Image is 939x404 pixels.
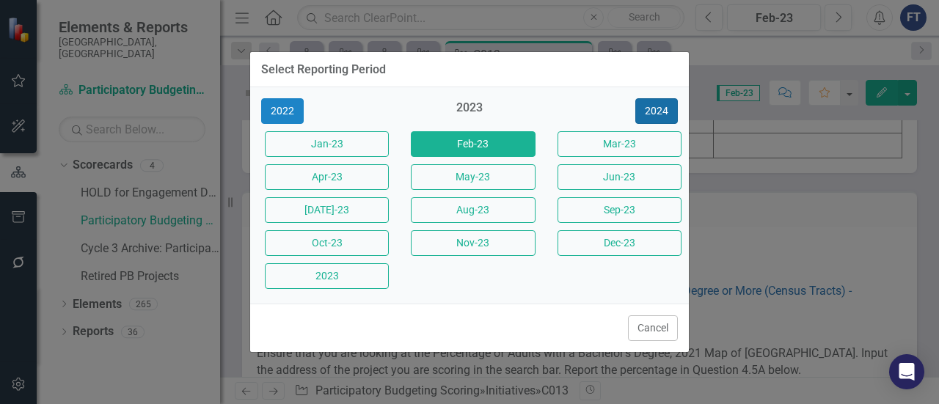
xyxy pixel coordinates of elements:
button: Sep-23 [558,197,682,223]
button: 2023 [265,263,389,289]
button: Apr-23 [265,164,389,190]
div: Select Reporting Period [261,63,386,76]
button: [DATE]-23 [265,197,389,223]
button: Cancel [628,315,678,341]
button: 2022 [261,98,304,124]
button: Jun-23 [558,164,682,190]
button: Nov-23 [411,230,535,256]
button: Oct-23 [265,230,389,256]
button: Mar-23 [558,131,682,157]
div: Open Intercom Messenger [889,354,924,389]
button: Aug-23 [411,197,535,223]
button: Jan-23 [265,131,389,157]
div: 2023 [407,100,531,124]
button: May-23 [411,164,535,190]
button: Dec-23 [558,230,682,256]
button: Feb-23 [411,131,535,157]
button: 2024 [635,98,678,124]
